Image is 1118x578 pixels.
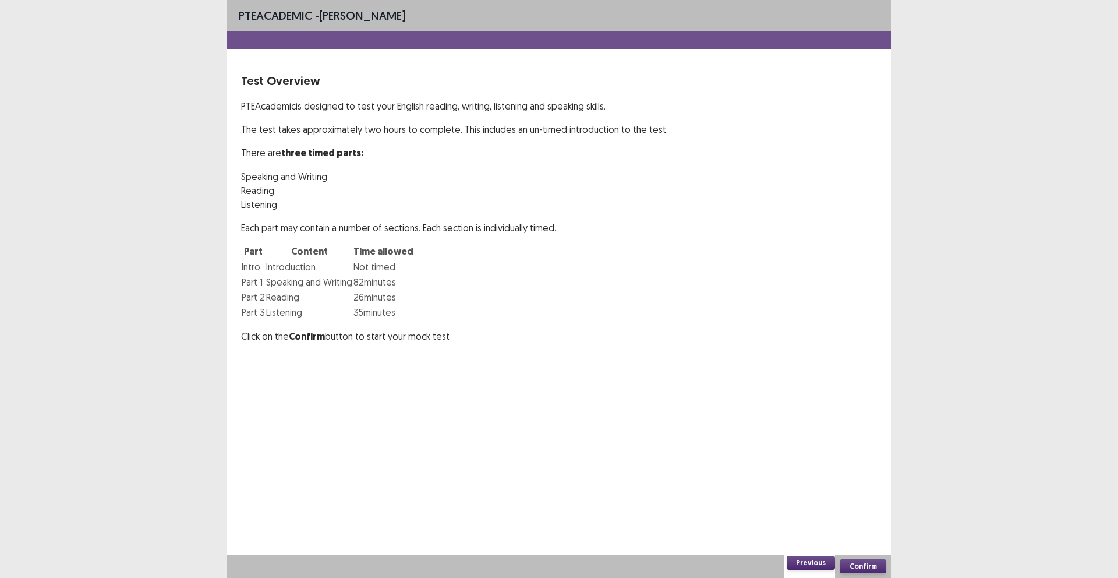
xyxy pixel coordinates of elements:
[239,7,405,24] p: - [PERSON_NAME]
[241,221,877,235] p: Each part may contain a number of sections. Each section is individually timed.
[241,99,877,113] p: PTE Academic is designed to test your English reading, writing, listening and speaking skills.
[241,184,877,198] p: Reading
[787,556,835,570] button: Previous
[266,244,353,259] th: Content
[241,122,877,136] p: The test takes approximately two hours to complete. This includes an un-timed introduction to the...
[840,559,886,573] button: Confirm
[241,72,877,90] p: Test Overview
[241,244,266,259] th: Part
[266,290,353,305] td: Reading
[241,305,266,320] td: Part 3
[241,170,877,184] p: Speaking and Writing
[241,146,877,160] p: There are
[353,244,414,259] th: Time allowed
[289,330,325,343] strong: Confirm
[353,290,414,305] td: 26 minutes
[281,147,363,159] strong: three timed parts:
[353,274,414,290] td: 82 minutes
[241,274,266,290] td: Part 1
[239,8,312,23] span: PTE academic
[353,305,414,320] td: 35 minutes
[241,329,877,344] p: Click on the button to start your mock test
[241,198,877,212] p: Listening
[241,290,266,305] td: Part 2
[241,259,266,274] td: Intro
[266,305,353,320] td: Listening
[353,259,414,274] td: Not timed
[266,259,353,274] td: Introduction
[266,274,353,290] td: Speaking and Writing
